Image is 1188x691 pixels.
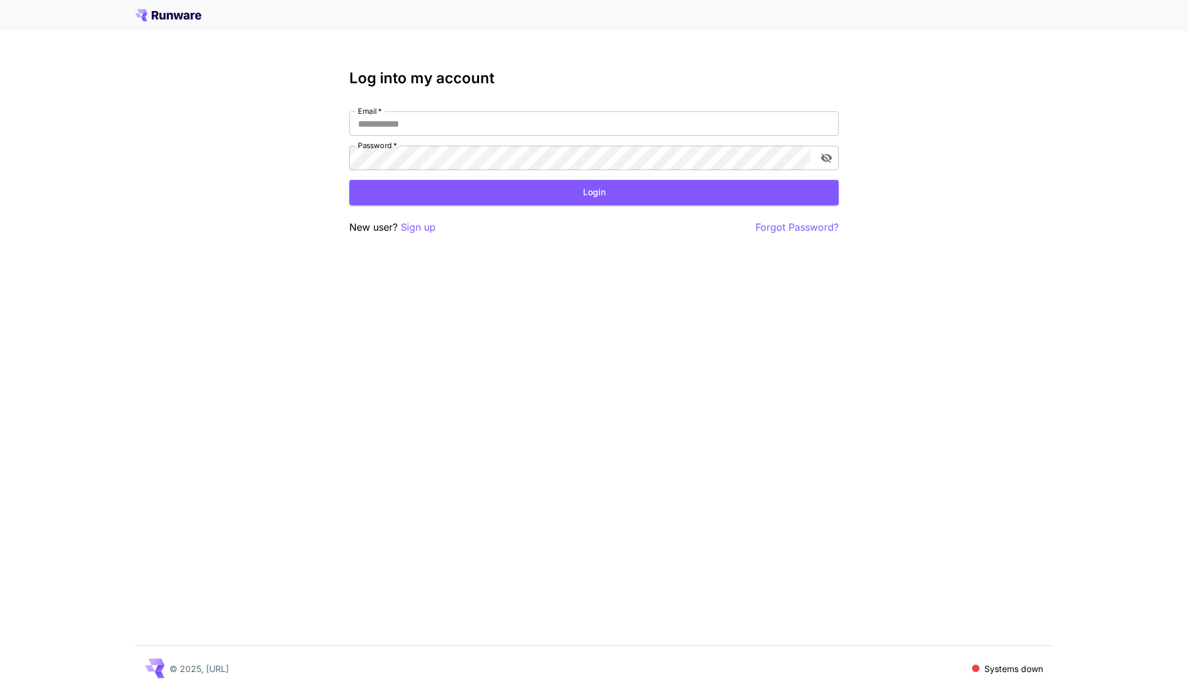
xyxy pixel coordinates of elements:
[358,106,382,116] label: Email
[984,662,1043,675] p: Systems down
[349,70,839,87] h3: Log into my account
[349,180,839,205] button: Login
[815,147,837,169] button: toggle password visibility
[358,140,397,151] label: Password
[401,220,436,235] button: Sign up
[755,220,839,235] button: Forgot Password?
[169,662,229,675] p: © 2025, [URL]
[349,220,436,235] p: New user?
